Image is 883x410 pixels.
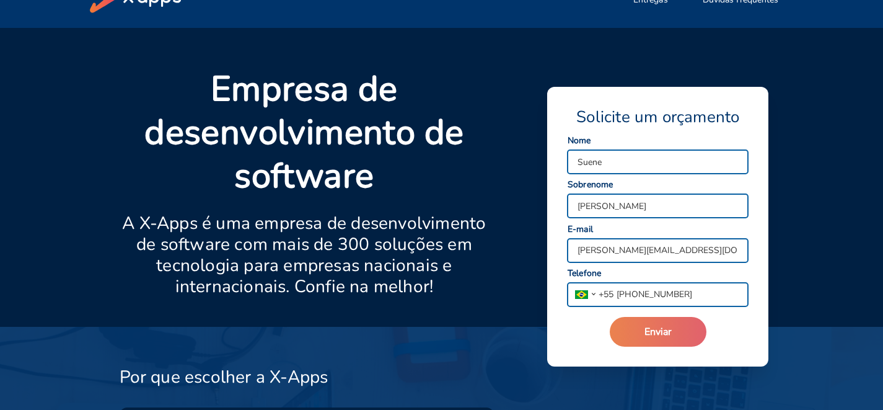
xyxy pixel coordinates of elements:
[568,150,748,174] input: Seu nome
[120,213,490,297] p: A X-Apps é uma empresa de desenvolvimento de software com mais de 300 soluções em tecnologia para...
[576,107,739,128] span: Solicite um orçamento
[568,194,748,218] input: Seu sobrenome
[613,283,748,306] input: 99 99999 9999
[568,239,748,262] input: Seu melhor e-mail
[599,288,613,301] span: + 55
[610,317,706,347] button: Enviar
[120,367,328,388] h3: Por que escolher a X-Apps
[120,68,490,198] p: Empresa de desenvolvimento de software
[644,325,672,339] span: Enviar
